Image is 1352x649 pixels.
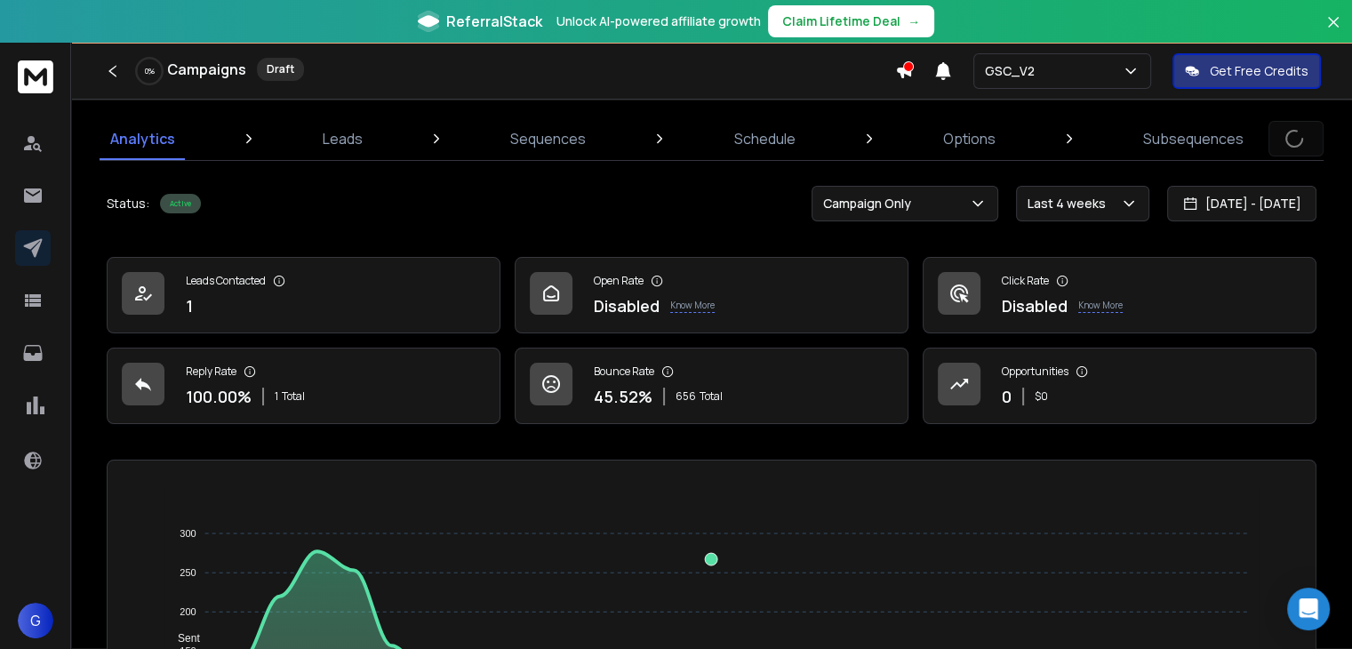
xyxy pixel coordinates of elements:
[500,117,596,160] a: Sequences
[1143,128,1244,149] p: Subsequences
[594,365,654,379] p: Bounce Rate
[323,128,363,149] p: Leads
[180,567,196,578] tspan: 250
[180,528,196,539] tspan: 300
[18,603,53,638] button: G
[160,194,201,213] div: Active
[110,128,175,149] p: Analytics
[167,59,246,80] h1: Campaigns
[676,389,696,404] span: 656
[985,62,1042,80] p: GSC_V2
[1167,186,1316,221] button: [DATE] - [DATE]
[515,348,908,424] a: Bounce Rate45.52%656Total
[180,606,196,617] tspan: 200
[908,12,920,30] span: →
[100,117,186,160] a: Analytics
[1002,384,1012,409] p: 0
[734,128,796,149] p: Schedule
[446,11,542,32] span: ReferralStack
[700,389,723,404] span: Total
[107,195,149,212] p: Status:
[1028,195,1113,212] p: Last 4 weeks
[186,384,252,409] p: 100.00 %
[510,128,586,149] p: Sequences
[943,128,996,149] p: Options
[515,257,908,333] a: Open RateDisabledKnow More
[312,117,373,160] a: Leads
[594,384,652,409] p: 45.52 %
[768,5,934,37] button: Claim Lifetime Deal→
[1002,365,1068,379] p: Opportunities
[556,12,761,30] p: Unlock AI-powered affiliate growth
[107,348,500,424] a: Reply Rate100.00%1Total
[257,58,304,81] div: Draft
[164,632,200,645] span: Sent
[823,195,918,212] p: Campaign Only
[1035,389,1048,404] p: $ 0
[1078,299,1123,313] p: Know More
[724,117,806,160] a: Schedule
[1322,11,1345,53] button: Close banner
[670,299,715,313] p: Know More
[1210,62,1308,80] p: Get Free Credits
[1287,588,1330,630] div: Open Intercom Messenger
[1132,117,1254,160] a: Subsequences
[145,66,155,76] p: 0 %
[186,365,236,379] p: Reply Rate
[107,257,500,333] a: Leads Contacted1
[1002,274,1049,288] p: Click Rate
[275,389,278,404] span: 1
[594,293,660,318] p: Disabled
[923,257,1316,333] a: Click RateDisabledKnow More
[1002,293,1068,318] p: Disabled
[1172,53,1321,89] button: Get Free Credits
[186,293,193,318] p: 1
[932,117,1006,160] a: Options
[186,274,266,288] p: Leads Contacted
[282,389,305,404] span: Total
[594,274,644,288] p: Open Rate
[923,348,1316,424] a: Opportunities0$0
